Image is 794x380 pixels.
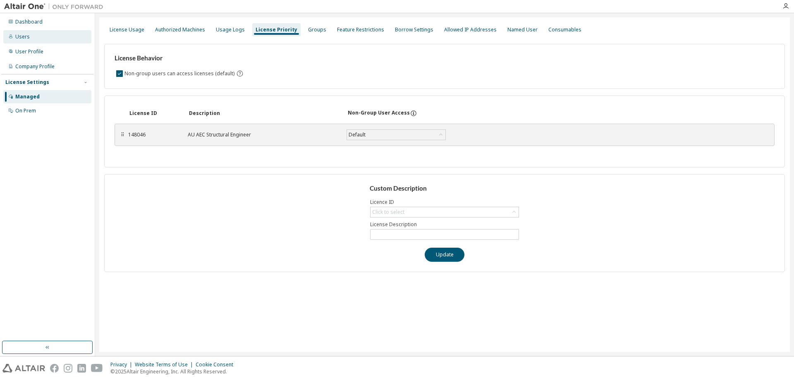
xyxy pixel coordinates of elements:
label: License Description [370,221,519,228]
h3: License Behavior [115,54,242,62]
div: Groups [308,26,326,33]
img: Altair One [4,2,108,11]
div: Borrow Settings [395,26,433,33]
button: Update [425,248,464,262]
div: Authorized Machines [155,26,205,33]
div: 148046 [128,131,178,138]
div: Website Terms of Use [135,361,196,368]
div: Dashboard [15,19,43,25]
img: instagram.svg [64,364,72,373]
div: On Prem [15,108,36,114]
div: ⠿ [120,131,125,138]
img: facebook.svg [50,364,59,373]
label: Non-group users can access licenses (default) [124,69,236,79]
div: License Usage [110,26,144,33]
div: Users [15,33,30,40]
div: License Priority [256,26,297,33]
div: Non-Group User Access [348,110,410,117]
div: Cookie Consent [196,361,238,368]
div: Company Profile [15,63,55,70]
div: Consumables [548,26,581,33]
div: Managed [15,93,40,100]
div: Privacy [110,361,135,368]
div: License Settings [5,79,49,86]
div: Click to select [372,209,404,215]
svg: By default any user not assigned to any group can access any license. Turn this setting off to di... [236,70,244,77]
img: youtube.svg [91,364,103,373]
div: License ID [129,110,179,117]
div: Default [347,130,367,139]
img: linkedin.svg [77,364,86,373]
h3: Custom Description [370,184,520,193]
div: Usage Logs [216,26,245,33]
div: Feature Restrictions [337,26,384,33]
div: AU AEC Structural Engineer [188,131,337,138]
div: Default [347,130,445,140]
div: Description [189,110,338,117]
label: Licence ID [370,199,519,206]
p: © 2025 Altair Engineering, Inc. All Rights Reserved. [110,368,238,375]
div: Click to select [371,207,519,217]
div: Allowed IP Addresses [444,26,497,33]
div: User Profile [15,48,43,55]
div: Named User [507,26,538,33]
img: altair_logo.svg [2,364,45,373]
